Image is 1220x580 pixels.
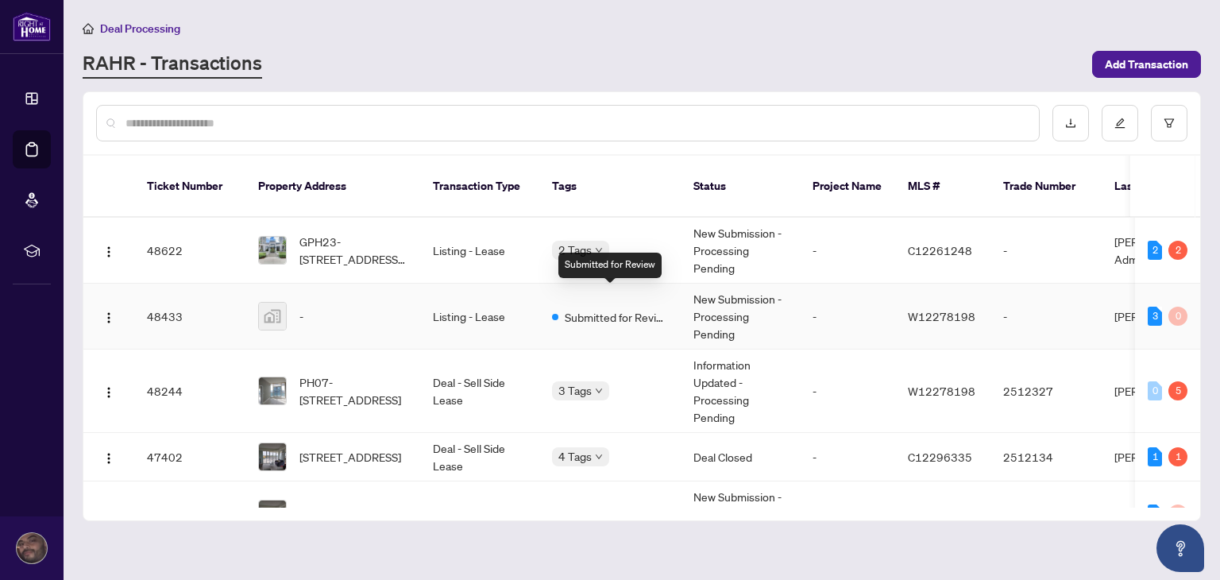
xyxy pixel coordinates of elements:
th: MLS # [895,156,990,218]
div: 5 [1168,381,1187,400]
th: Ticket Number [134,156,245,218]
span: Approved [565,506,614,524]
div: 1 [1148,447,1162,466]
div: 1 [1168,447,1187,466]
div: 0 [1168,505,1187,524]
button: download [1052,105,1089,141]
th: Transaction Type [420,156,539,218]
span: 3 Tags [558,381,592,400]
img: Logo [102,452,115,465]
td: 48622 [134,218,245,284]
div: 3 [1148,307,1162,326]
td: - [800,433,895,481]
span: edit [1114,118,1125,129]
span: down [595,453,603,461]
td: 47402 [134,433,245,481]
td: 48433 [134,284,245,350]
img: thumbnail-img [259,237,286,264]
td: 2512134 [990,481,1102,547]
td: Listing - Lease [420,481,539,547]
td: Deal - Sell Side Lease [420,433,539,481]
div: 1 [1148,505,1162,524]
td: - [800,284,895,350]
span: down [595,246,603,254]
td: - [800,481,895,547]
th: Status [681,156,800,218]
img: thumbnail-img [259,443,286,470]
img: Logo [102,386,115,399]
button: Open asap [1156,524,1204,572]
button: Logo [96,444,122,470]
button: edit [1102,105,1138,141]
img: Logo [102,246,115,258]
td: Deal Closed [681,433,800,481]
button: filter [1151,105,1187,141]
span: download [1065,118,1076,129]
button: Add Transaction [1092,51,1201,78]
td: - [800,218,895,284]
span: C12296335 [908,507,972,521]
span: PH07-[STREET_ADDRESS] [299,373,407,408]
td: 47398 [134,481,245,547]
span: C12296335 [908,450,972,464]
div: Submitted for Review [558,253,662,278]
span: Deal Processing [100,21,180,36]
img: logo [13,12,51,41]
button: Logo [96,304,122,329]
td: Deal - Sell Side Lease [420,350,539,433]
span: C12261248 [908,243,972,257]
th: Tags [539,156,681,218]
td: New Submission - Processing Pending [681,218,800,284]
th: Project Name [800,156,895,218]
img: thumbnail-img [259,501,286,528]
span: 4 Tags [558,447,592,466]
button: Logo [96,378,122,404]
td: Listing - Lease [420,218,539,284]
button: Logo [96,238,122,263]
th: Property Address [245,156,420,218]
td: - [990,284,1102,350]
a: RAHR - Transactions [83,50,262,79]
td: - [800,350,895,433]
span: Submitted for Review [565,308,668,326]
span: Add Transaction [1105,52,1188,77]
td: New Submission - Processing Pending [681,284,800,350]
td: 48244 [134,350,245,433]
img: thumbnail-img [259,303,286,330]
span: W12278198 [908,309,975,323]
span: - [299,307,303,325]
div: 2 [1148,241,1162,260]
td: Listing - Lease [420,284,539,350]
img: thumbnail-img [259,377,286,404]
span: W12278198 [908,384,975,398]
td: Information Updated - Processing Pending [681,350,800,433]
span: [STREET_ADDRESS] [299,505,401,523]
span: home [83,23,94,34]
img: Profile Icon [17,533,47,563]
div: 2 [1168,241,1187,260]
td: 2512327 [990,350,1102,433]
span: filter [1164,118,1175,129]
span: GPH23-[STREET_ADDRESS][PERSON_NAME] [299,233,407,268]
span: [STREET_ADDRESS] [299,448,401,466]
img: Logo [102,311,115,324]
td: New Submission - Processing Pending [681,481,800,547]
button: Logo [96,501,122,527]
div: 0 [1148,381,1162,400]
span: down [595,387,603,395]
span: 2 Tags [558,241,592,259]
th: Trade Number [990,156,1102,218]
div: 0 [1168,307,1187,326]
td: 2512134 [990,433,1102,481]
td: - [990,218,1102,284]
